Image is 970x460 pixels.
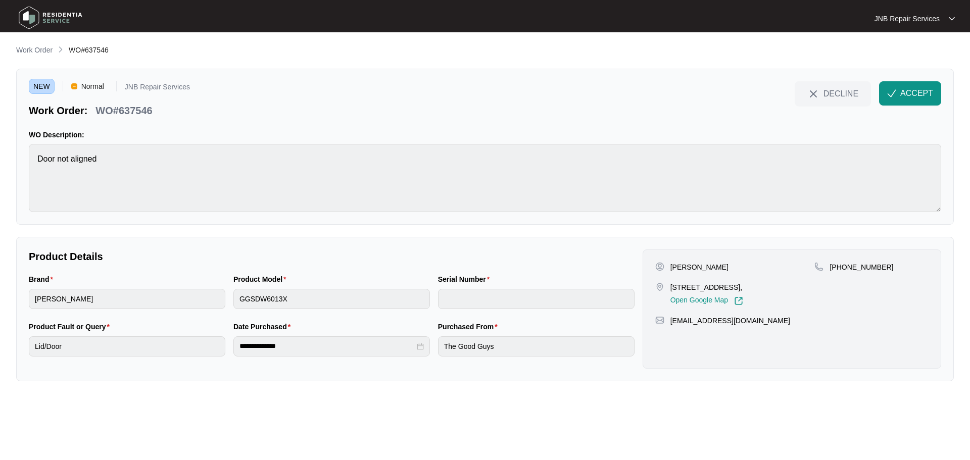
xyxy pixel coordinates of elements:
[670,282,743,292] p: [STREET_ADDRESS],
[670,316,790,326] p: [EMAIL_ADDRESS][DOMAIN_NAME]
[655,262,664,271] img: user-pin
[69,46,109,54] span: WO#637546
[29,104,87,118] p: Work Order:
[670,262,729,272] p: [PERSON_NAME]
[239,341,415,351] input: Date Purchased
[830,262,893,272] p: [PHONE_NUMBER]
[29,79,55,94] span: NEW
[655,282,664,291] img: map-pin
[887,89,896,98] img: check-Icon
[15,3,86,33] img: residentia service logo
[29,322,114,332] label: Product Fault or Query
[14,45,55,56] a: Work Order
[879,81,941,106] button: check-IconACCEPT
[438,289,635,309] input: Serial Number
[95,104,152,118] p: WO#637546
[77,79,108,94] span: Normal
[734,296,743,305] img: Link-External
[16,45,53,55] p: Work Order
[438,322,502,332] label: Purchased From
[29,289,225,309] input: Brand
[29,336,225,356] input: Product Fault or Query
[233,274,290,284] label: Product Model
[670,296,743,305] a: Open Google Map
[949,16,955,21] img: dropdown arrow
[438,274,494,284] label: Serial Number
[900,87,933,99] span: ACCEPT
[823,88,858,99] span: DECLINE
[125,83,190,94] p: JNB Repair Services
[29,274,57,284] label: Brand
[71,83,77,89] img: Vercel Logo
[814,262,823,271] img: map-pin
[233,289,430,309] input: Product Model
[29,130,941,140] p: WO Description:
[795,81,871,106] button: close-IconDECLINE
[29,144,941,212] textarea: Door not aligned
[807,88,819,100] img: close-Icon
[57,45,65,54] img: chevron-right
[655,316,664,325] img: map-pin
[29,249,635,264] p: Product Details
[438,336,635,356] input: Purchased From
[875,14,940,24] p: JNB Repair Services
[233,322,295,332] label: Date Purchased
